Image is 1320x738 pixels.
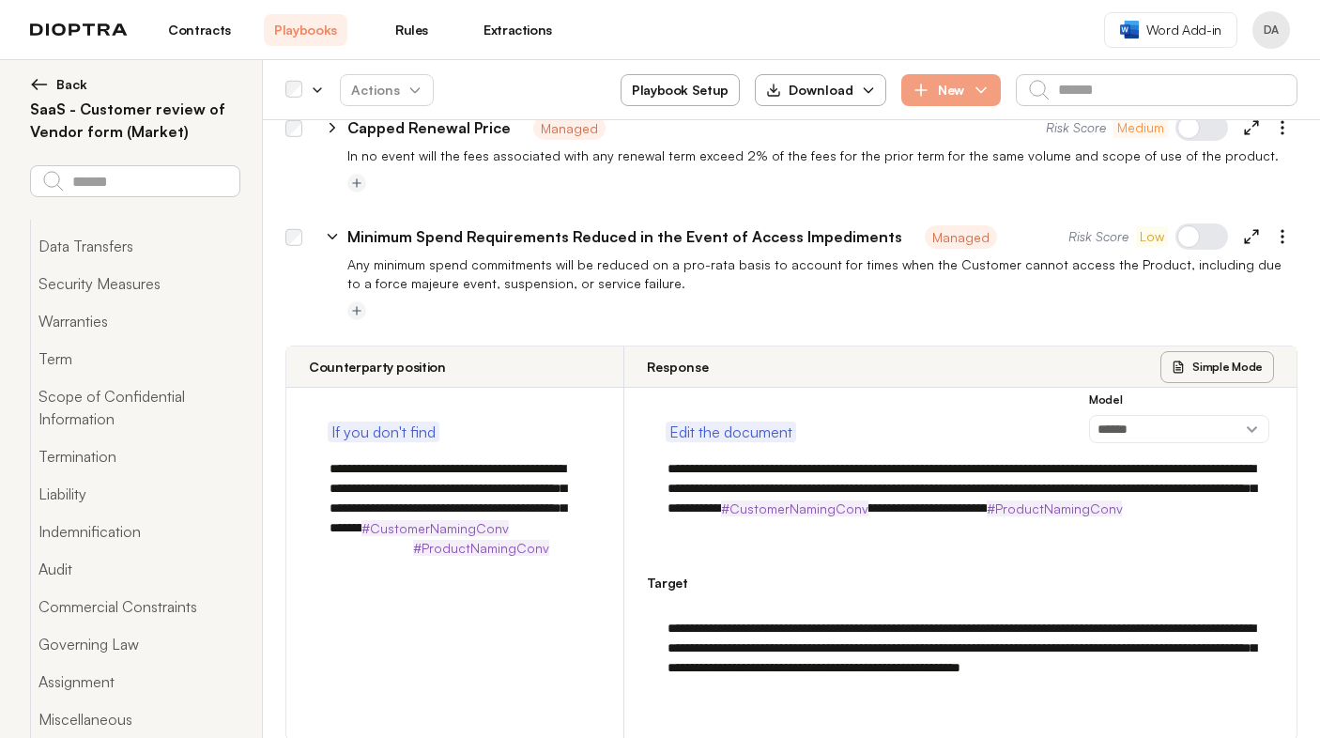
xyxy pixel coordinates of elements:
[30,377,239,438] button: Scope of Confidential Information
[1068,227,1128,246] span: Risk Score
[347,225,902,248] p: Minimum Spend Requirements Reduced in the Event of Access Impediments
[925,225,997,249] span: Managed
[30,98,239,143] h2: SaaS - Customer review of Vendor form (Market)
[476,14,560,46] a: Extractions
[361,520,509,536] strong: #CustomerNamingConv
[30,302,239,340] button: Warranties
[669,421,792,443] span: Edit the document
[1046,118,1106,137] span: Risk Score
[30,663,239,700] button: Assignment
[347,255,1297,293] p: Any minimum spend commitments will be reduced on a pro-rata basis to account for times when the C...
[30,75,239,94] button: Back
[30,227,239,265] button: Data Transfers
[370,14,453,46] a: Rules
[340,74,434,106] button: Actions
[1120,21,1139,38] img: word
[987,500,1122,516] strong: #ProductNamingConv
[30,700,239,738] button: Miscellaneous
[1146,21,1221,39] span: Word Add-in
[328,422,439,442] button: If you don't find
[30,550,239,588] button: Audit
[666,422,796,442] button: Edit the document
[1252,11,1290,49] button: Profile menu
[56,75,87,94] span: Back
[30,475,239,513] button: Liability
[30,625,239,663] button: Governing Law
[30,75,49,94] img: left arrow
[347,146,1297,165] p: In no event will the fees associated with any renewal term exceed 2% of the fees for the prior te...
[1117,118,1164,137] span: Medium
[766,81,853,100] div: Download
[347,301,366,320] button: Add tag
[285,82,302,99] div: Select all
[30,340,239,377] button: Term
[158,14,241,46] a: Contracts
[901,74,1001,106] button: New
[1104,12,1237,48] a: Word Add-in
[533,116,606,140] span: Managed
[331,421,436,443] span: If you don't find
[30,513,239,550] button: Indemnification
[30,23,128,37] img: logo
[1089,392,1269,407] h3: Model
[30,438,239,475] button: Termination
[413,540,549,556] strong: #ProductNamingConv
[721,500,868,516] strong: #CustomerNamingConv
[755,74,886,106] button: Download
[336,73,437,107] span: Actions
[264,14,347,46] a: Playbooks
[1089,415,1269,443] select: Model
[1140,227,1164,246] span: Low
[30,588,239,625] button: Commercial Constraints
[647,358,709,377] h3: Response
[1113,117,1168,138] button: Medium
[1160,351,1274,383] button: Simple Mode
[347,116,511,139] p: Capped Renewal Price
[309,358,446,377] h3: Counterparty position
[647,574,1274,592] h3: Target
[347,174,366,192] button: Add tag
[1136,226,1168,247] button: Low
[621,74,740,106] button: Playbook Setup
[30,265,239,302] button: Security Measures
